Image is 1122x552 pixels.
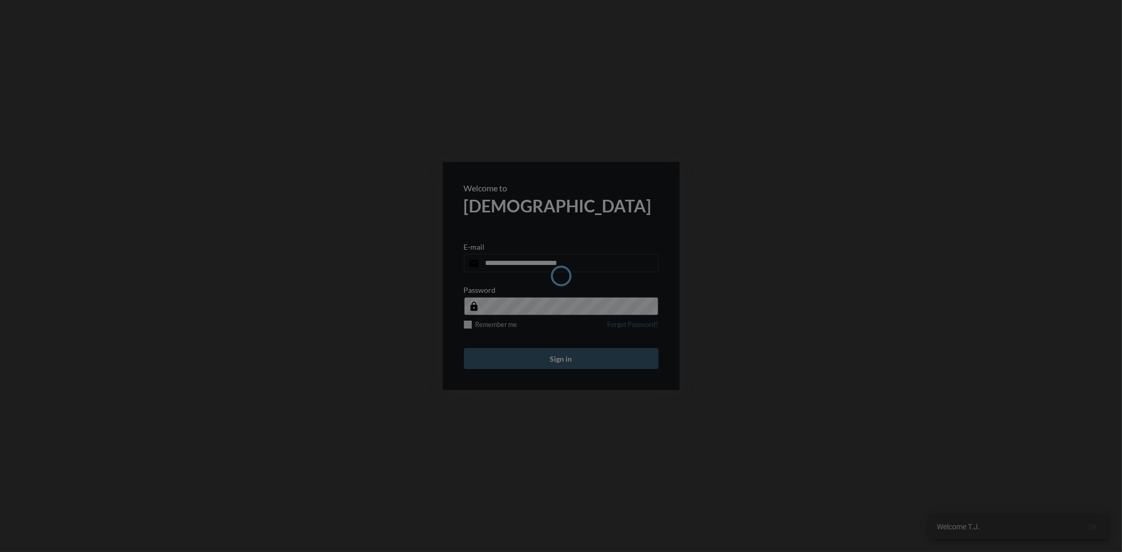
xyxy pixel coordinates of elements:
[464,242,485,251] p: E-mail
[464,348,659,369] button: Sign in
[464,196,659,216] h2: [DEMOGRAPHIC_DATA]
[1088,523,1097,531] span: Ok
[937,522,980,532] span: Welcome T.J.
[464,285,496,294] p: Password
[464,321,518,329] label: Remember me
[608,321,659,335] a: Forgot Password?
[464,183,659,193] p: Welcome to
